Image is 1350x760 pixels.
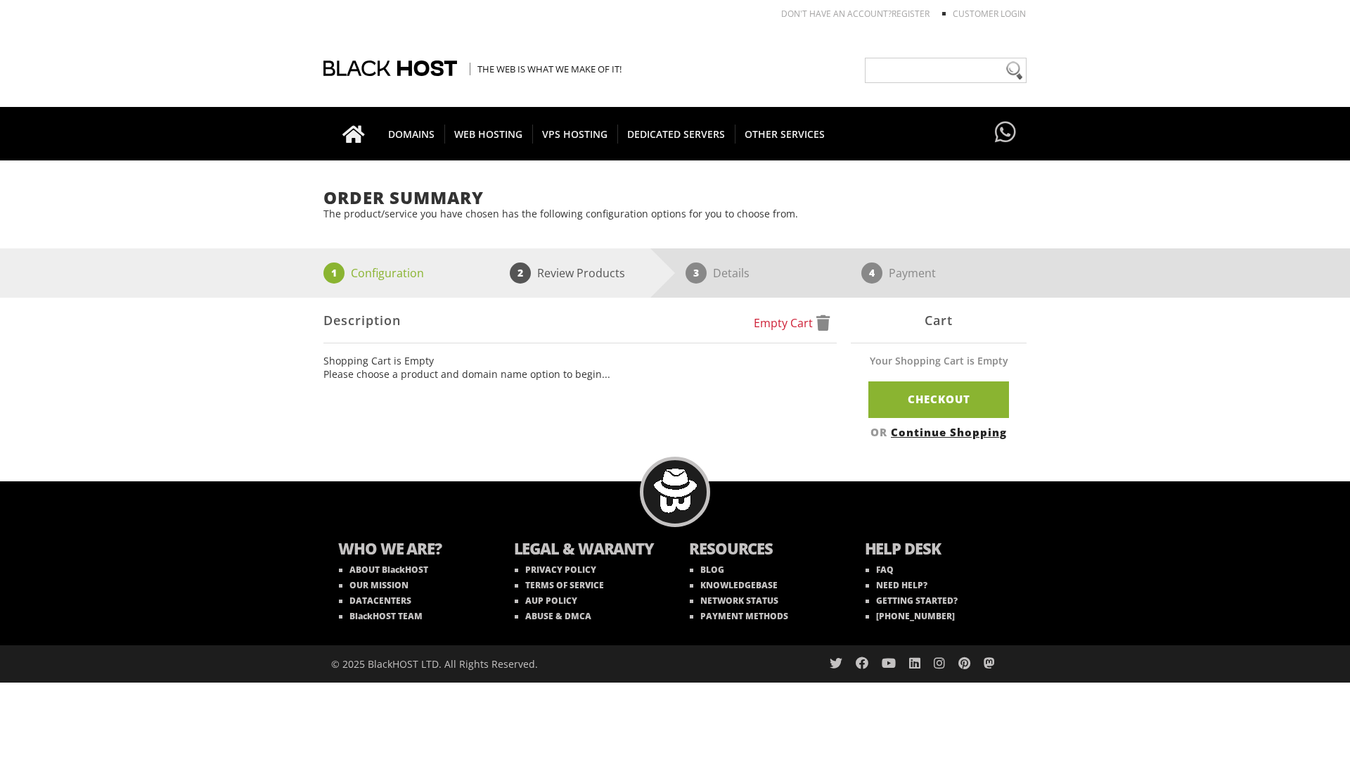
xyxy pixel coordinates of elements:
a: Have questions? [991,107,1020,159]
b: LEGAL & WARANTY [514,538,662,562]
p: Review Products [537,262,625,284]
img: BlackHOST mascont, Blacky. [653,469,697,513]
span: OTHER SERVICES [735,125,835,144]
div: OR [851,425,1027,439]
a: ABUSE & DMCA [515,610,591,622]
a: PRIVACY POLICY [515,564,596,576]
a: [PHONE_NUMBER] [866,610,955,622]
span: 1 [323,262,345,284]
a: GETTING STARTED? [866,595,958,607]
b: HELP DESK [865,538,1012,562]
ul: Shopping Cart is Empty Please choose a product and domain name option to begin... [323,354,837,381]
input: Need help? [865,58,1027,83]
div: Description [323,298,837,343]
div: © 2025 BlackHOST LTD. All Rights Reserved. [331,645,668,683]
a: OTHER SERVICES [735,107,835,160]
a: TERMS OF SERVICE [515,579,604,591]
li: Don't have an account? [760,8,930,20]
a: OUR MISSION [339,579,409,591]
span: 3 [686,262,707,284]
a: Checkout [868,381,1009,417]
a: FAQ [866,564,894,576]
p: Configuration [351,262,424,284]
h1: Order Summary [323,189,1027,207]
b: WHO WE ARE? [338,538,486,562]
a: Go to homepage [328,107,379,160]
p: Details [713,262,750,284]
span: DOMAINS [378,125,445,144]
span: 2 [510,262,531,284]
a: Customer Login [953,8,1026,20]
p: The product/service you have chosen has the following configuration options for you to choose from. [323,207,1027,220]
a: NEED HELP? [866,579,927,591]
a: DATACENTERS [339,595,411,607]
span: WEB HOSTING [444,125,533,144]
a: BLOG [690,564,724,576]
a: WEB HOSTING [444,107,533,160]
div: Cart [851,298,1027,343]
a: REGISTER [892,8,930,20]
a: Empty Cart [754,315,830,331]
a: NETWORK STATUS [690,595,778,607]
a: Continue Shopping [891,425,1007,439]
a: AUP POLICY [515,595,577,607]
a: VPS HOSTING [532,107,618,160]
a: DEDICATED SERVERS [617,107,735,160]
span: VPS HOSTING [532,125,618,144]
span: DEDICATED SERVERS [617,125,735,144]
a: BlackHOST TEAM [339,610,423,622]
a: DOMAINS [378,107,445,160]
a: ABOUT BlackHOST [339,564,428,576]
b: RESOURCES [689,538,837,562]
a: KNOWLEDGEBASE [690,579,778,591]
span: The Web is what we make of it! [470,63,622,75]
span: 4 [861,262,882,284]
div: Your Shopping Cart is Empty [851,354,1027,381]
a: PAYMENT METHODS [690,610,788,622]
p: Payment [889,262,936,284]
